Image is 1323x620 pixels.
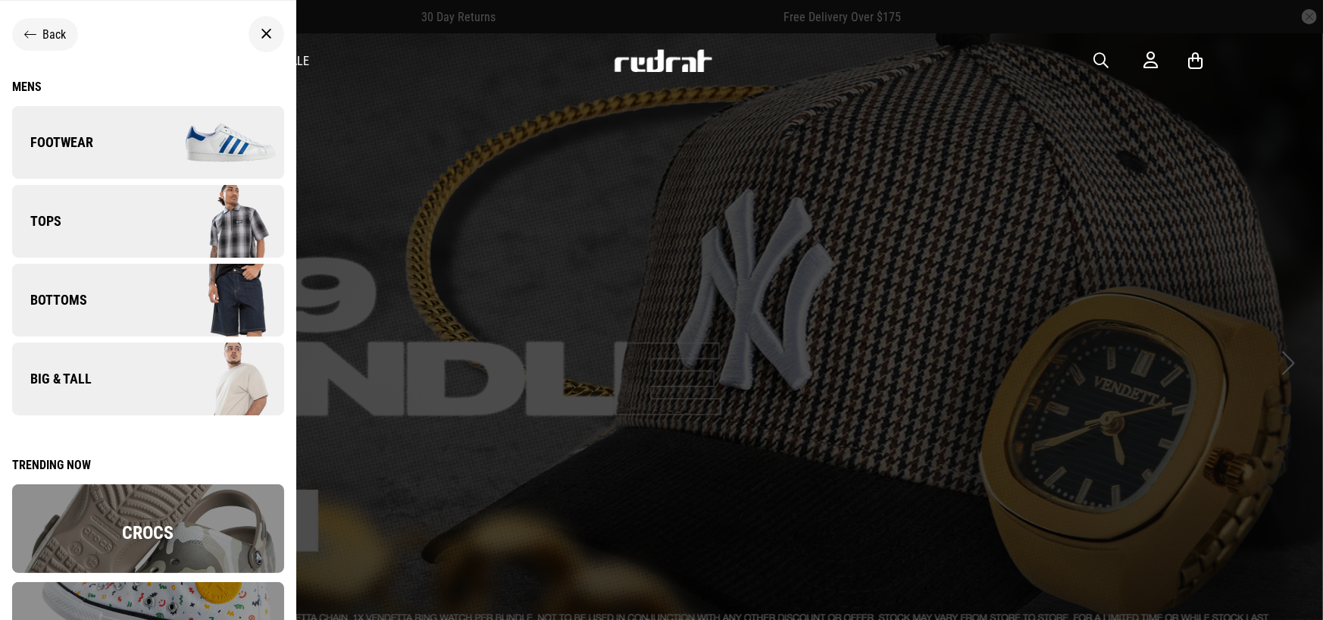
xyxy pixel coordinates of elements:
[12,343,284,415] a: Big & Tall Company
[12,80,284,94] a: Mens
[122,522,174,543] span: Crocs
[12,6,58,52] button: Open LiveChat chat widget
[12,133,93,152] span: Footwear
[12,185,284,258] a: Tops Company
[148,262,283,338] img: Company
[12,562,284,576] a: Crocs
[12,106,284,179] a: Footwear Company
[12,458,284,472] div: Trending now
[284,54,309,68] a: Sale
[42,27,66,42] span: Back
[148,105,283,180] img: Company
[12,291,87,309] span: Bottoms
[12,370,92,388] span: Big & Tall
[12,212,61,230] span: Tops
[148,341,283,417] img: Company
[148,183,283,259] img: Company
[12,264,284,337] a: Bottoms Company
[12,484,284,573] img: overlay.png
[613,49,713,72] img: Redrat logo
